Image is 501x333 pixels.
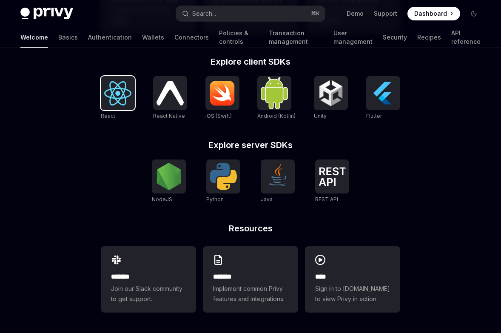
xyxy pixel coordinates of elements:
[205,76,239,120] a: iOS (Swift)iOS (Swift)
[261,159,295,204] a: JavaJava
[257,76,296,120] a: Android (Kotlin)Android (Kotlin)
[414,9,447,18] span: Dashboard
[257,113,296,119] span: Android (Kotlin)
[366,113,382,119] span: Flutter
[101,141,400,149] h2: Explore server SDKs
[269,27,323,48] a: Transaction management
[101,113,115,119] span: React
[383,27,407,48] a: Security
[153,113,185,119] span: React Native
[203,246,298,313] a: **** **Implement common Privy features and integrations.
[467,7,481,20] button: Toggle dark mode
[317,80,344,107] img: Unity
[315,284,390,304] span: Sign in to [DOMAIN_NAME] to view Privy in action.
[315,159,349,204] a: REST APIREST API
[347,9,364,18] a: Demo
[261,77,288,109] img: Android (Kotlin)
[20,8,73,20] img: dark logo
[210,163,237,190] img: Python
[315,196,338,202] span: REST API
[311,10,320,17] span: ⌘ K
[101,224,400,233] h2: Resources
[206,159,240,204] a: PythonPython
[366,76,400,120] a: FlutterFlutter
[192,9,216,19] div: Search...
[153,76,187,120] a: React NativeReact Native
[305,246,400,313] a: ****Sign in to [DOMAIN_NAME] to view Privy in action.
[176,6,325,21] button: Search...⌘K
[370,80,397,107] img: Flutter
[264,163,291,190] img: Java
[101,57,400,66] h2: Explore client SDKs
[101,76,135,120] a: ReactReact
[58,27,78,48] a: Basics
[142,27,164,48] a: Wallets
[152,159,186,204] a: NodeJSNodeJS
[152,196,172,202] span: NodeJS
[155,163,182,190] img: NodeJS
[205,113,232,119] span: iOS (Swift)
[104,81,131,105] img: React
[88,27,132,48] a: Authentication
[314,113,327,119] span: Unity
[209,80,236,106] img: iOS (Swift)
[319,167,346,186] img: REST API
[20,27,48,48] a: Welcome
[451,27,481,48] a: API reference
[111,284,186,304] span: Join our Slack community to get support.
[314,76,348,120] a: UnityUnity
[407,7,460,20] a: Dashboard
[417,27,441,48] a: Recipes
[213,284,288,304] span: Implement common Privy features and integrations.
[261,196,273,202] span: Java
[219,27,259,48] a: Policies & controls
[157,81,184,105] img: React Native
[174,27,209,48] a: Connectors
[101,246,196,313] a: **** **Join our Slack community to get support.
[374,9,397,18] a: Support
[333,27,373,48] a: User management
[206,196,224,202] span: Python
